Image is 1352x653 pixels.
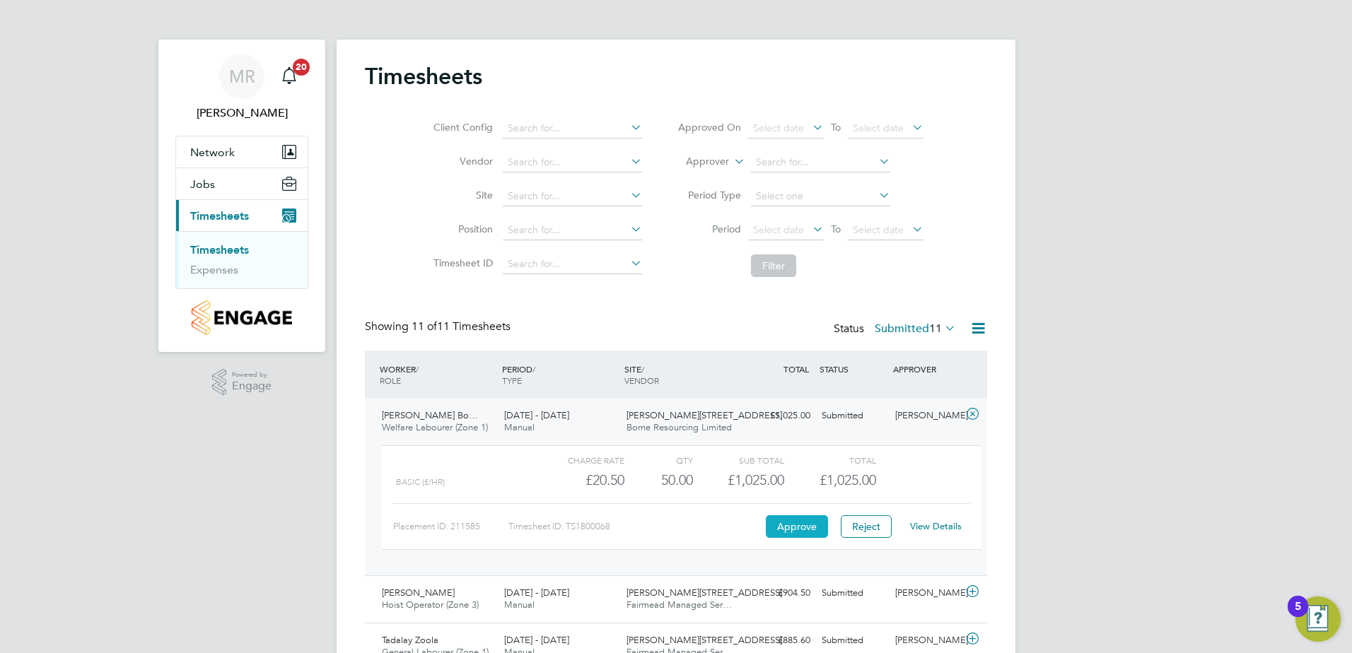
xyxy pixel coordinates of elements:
[742,404,816,428] div: £1,025.00
[293,59,310,76] span: 20
[693,452,784,469] div: Sub Total
[504,599,535,611] span: Manual
[412,319,511,334] span: 11 Timesheets
[677,121,741,134] label: Approved On
[766,515,828,538] button: Approve
[192,300,291,335] img: countryside-properties-logo-retina.png
[504,409,569,421] span: [DATE] - [DATE]
[820,471,876,488] span: £1,025.00
[1295,596,1341,642] button: Open Resource Center, 5 new notifications
[742,582,816,605] div: £904.50
[499,356,621,393] div: PERIOD
[382,634,438,646] span: Tadalay Zoola
[503,119,642,139] input: Search for...
[627,409,782,421] span: [PERSON_NAME][STREET_ADDRESS]
[751,187,890,206] input: Select one
[827,220,845,238] span: To
[380,375,401,386] span: ROLE
[429,223,493,235] label: Position
[853,122,904,134] span: Select date
[783,363,809,375] span: TOTAL
[396,477,445,487] span: Basic (£/HR)
[816,582,890,605] div: Submitted
[890,404,963,428] div: [PERSON_NAME]
[176,136,308,167] button: Network
[627,421,732,433] span: Borne Resourcing Limited
[429,121,493,134] label: Client Config
[753,122,804,134] span: Select date
[365,62,482,90] h2: Timesheets
[677,223,741,235] label: Period
[176,168,308,199] button: Jobs
[1295,606,1301,625] div: 5
[429,155,493,167] label: Vendor
[816,356,890,382] div: STATUS
[502,375,522,386] span: TYPE
[641,363,644,375] span: /
[753,223,804,236] span: Select date
[429,257,493,269] label: Timesheet ID
[232,369,272,381] span: Powered by
[624,375,659,386] span: VENDOR
[232,380,272,392] span: Engage
[412,319,437,334] span: 11 of
[929,322,942,336] span: 11
[816,404,890,428] div: Submitted
[742,629,816,652] div: £885.60
[533,452,624,469] div: Charge rate
[175,105,308,122] span: Martyn Reed
[416,363,419,375] span: /
[910,520,962,532] a: View Details
[376,356,499,393] div: WORKER
[751,254,796,277] button: Filter
[158,40,325,352] nav: Main navigation
[627,599,732,611] span: Fairmead Managed Ser…
[624,469,693,492] div: 50.00
[190,263,238,276] a: Expenses
[382,421,488,433] span: Welfare Labourer (Zone 1)
[532,363,535,375] span: /
[503,187,642,206] input: Search for...
[190,146,235,159] span: Network
[504,587,569,599] span: [DATE] - [DATE]
[175,300,308,335] a: Go to home page
[834,319,959,339] div: Status
[175,54,308,122] a: MR[PERSON_NAME]
[504,421,535,433] span: Manual
[382,409,478,421] span: [PERSON_NAME] Bo…
[503,254,642,274] input: Search for...
[890,629,963,652] div: [PERSON_NAME]
[784,452,875,469] div: Total
[853,223,904,236] span: Select date
[190,209,249,223] span: Timesheets
[827,118,845,136] span: To
[382,587,455,599] span: [PERSON_NAME]
[190,243,249,257] a: Timesheets
[429,189,493,201] label: Site
[365,319,513,334] div: Showing
[624,452,693,469] div: QTY
[693,469,784,492] div: £1,025.00
[229,67,255,86] span: MR
[621,356,743,393] div: SITE
[190,177,215,191] span: Jobs
[503,153,642,172] input: Search for...
[504,634,569,646] span: [DATE] - [DATE]
[627,634,782,646] span: [PERSON_NAME][STREET_ADDRESS]
[275,54,303,99] a: 20
[508,515,762,538] div: Timesheet ID: TS1800068
[890,356,963,382] div: APPROVER
[503,220,642,240] input: Search for...
[212,369,272,396] a: Powered byEngage
[176,200,308,231] button: Timesheets
[393,515,508,538] div: Placement ID: 211585
[875,322,956,336] label: Submitted
[382,599,479,611] span: Hoist Operator (Zone 3)
[627,587,782,599] span: [PERSON_NAME][STREET_ADDRESS]
[665,155,729,169] label: Approver
[890,582,963,605] div: [PERSON_NAME]
[176,231,308,288] div: Timesheets
[751,153,890,172] input: Search for...
[533,469,624,492] div: £20.50
[841,515,892,538] button: Reject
